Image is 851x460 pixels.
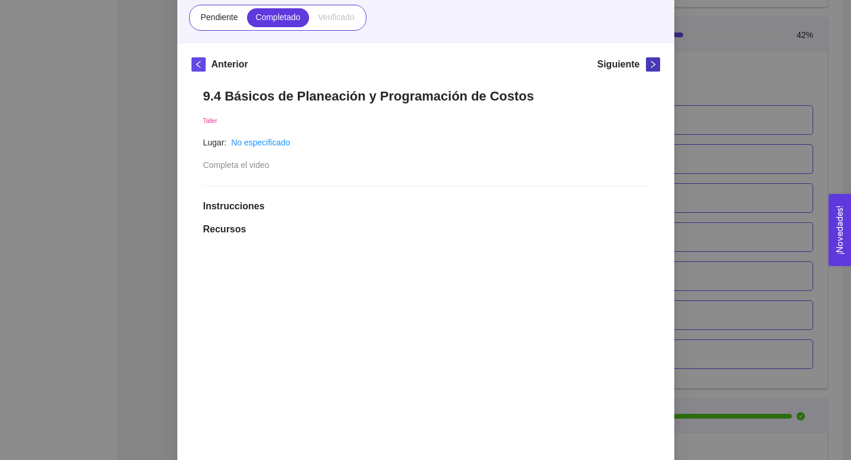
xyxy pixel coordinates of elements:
h1: Instrucciones [203,200,648,212]
h1: Recursos [203,223,648,235]
button: right [646,57,660,72]
article: Lugar: [203,136,227,149]
button: left [191,57,206,72]
h5: Anterior [212,57,248,72]
span: Completa el video [203,160,269,170]
span: Completado [256,12,301,22]
span: Taller [203,118,217,124]
button: Open Feedback Widget [829,194,851,266]
span: right [647,60,660,69]
a: No especificado [231,138,290,147]
h1: 9.4 Básicos de Planeación y Programación de Costos [203,88,648,104]
span: left [192,60,205,69]
h5: Siguiente [597,57,639,72]
span: Pendiente [200,12,238,22]
span: Verificado [318,12,354,22]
